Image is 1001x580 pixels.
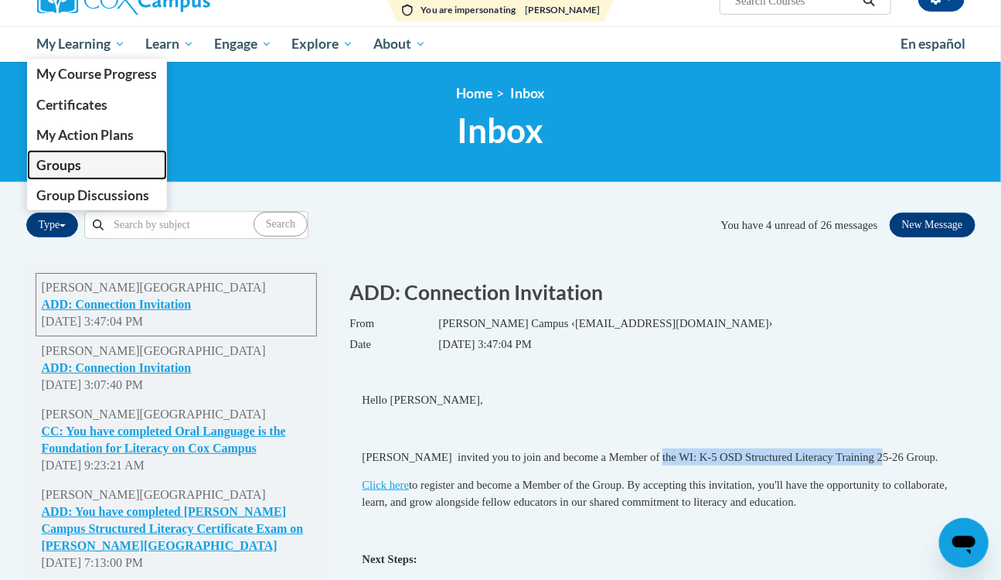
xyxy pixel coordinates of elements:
[350,315,439,332] label: From
[36,97,107,113] span: Certificates
[281,26,363,62] a: Explore
[26,213,79,237] button: Type
[373,35,426,53] span: About
[363,26,436,62] a: About
[42,377,311,394] div: [DATE] 3:07:40 PM
[439,338,533,350] span: [DATE] 3:47:04 PM
[42,503,311,554] button: ADD: You have completed [PERSON_NAME] Campus Structured Literacy Certificate Exam on [PERSON_NAME...
[27,180,168,210] a: Group Discussions
[901,36,966,52] span: En español
[891,28,976,60] a: En español
[350,336,439,353] label: Date
[42,296,192,313] button: ADD: Connection Invitation
[204,26,282,62] a: Engage
[821,219,832,231] span: 26
[363,391,964,408] p: Hello [PERSON_NAME],
[890,213,975,237] button: New Message
[42,554,311,571] div: [DATE] 7:13:00 PM
[42,406,311,423] div: [PERSON_NAME][GEOGRAPHIC_DATA]
[42,313,311,330] div: [DATE] 3:47:04 PM
[42,360,192,377] button: ADD: Connection Invitation
[42,457,311,474] div: [DATE] 9:23:21 AM
[14,26,988,62] div: Main menu
[135,26,204,62] a: Learn
[363,479,410,491] a: Click here
[42,343,311,360] div: [PERSON_NAME][GEOGRAPHIC_DATA]
[42,486,311,503] div: [PERSON_NAME][GEOGRAPHIC_DATA]
[350,315,976,336] div: [PERSON_NAME] Campus ‹[EMAIL_ADDRESS][DOMAIN_NAME]›
[214,35,272,53] span: Engage
[775,219,818,231] span: unread of
[27,26,136,62] a: My Learning
[939,518,989,568] iframe: Button to launch messaging window
[363,449,964,466] p: [PERSON_NAME] invited you to join and become a Member of the WI: K-5 OSD Structured Literacy Trai...
[835,219,877,231] span: messages
[766,219,771,231] span: 4
[145,35,194,53] span: Learn
[36,157,81,173] span: Groups
[363,476,964,510] p: to register and become a Member of the Group. By accepting this invitation, you'll have the oppor...
[36,127,134,143] span: My Action Plans
[36,187,149,203] span: Group Discussions
[456,85,492,101] a: Home
[104,212,254,238] input: Search by subject
[27,90,168,120] a: Certificates
[458,110,544,151] span: Inbox
[36,66,157,82] span: My Course Progress
[27,150,168,180] a: Groups
[27,59,168,89] a: My Course Progress
[27,120,168,150] a: My Action Plans
[36,35,125,53] span: My Learning
[291,35,353,53] span: Explore
[350,278,976,307] h2: ADD: Connection Invitation
[510,85,545,101] span: Inbox
[42,279,311,296] div: [PERSON_NAME][GEOGRAPHIC_DATA]
[42,423,311,457] button: CC: You have completed Oral Language is the Foundation for Literacy on Cox Campus
[363,553,417,565] strong: Next Steps:
[721,219,764,231] span: You have
[254,212,308,237] button: Apply the query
